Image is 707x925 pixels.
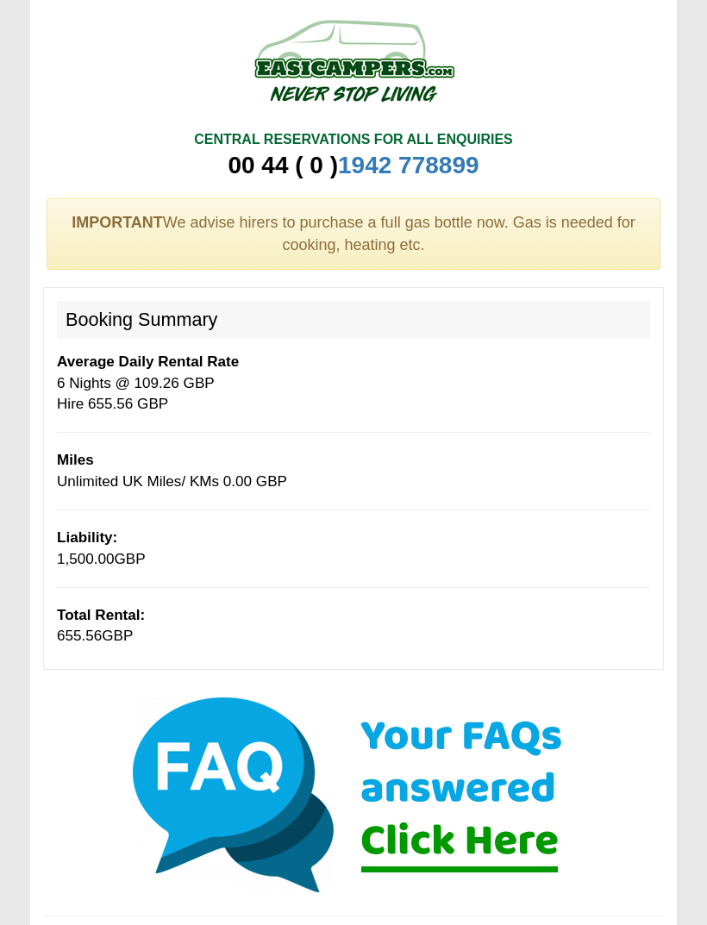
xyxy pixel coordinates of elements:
b: Miles [57,452,94,468]
img: Click here for our most common FAQs [121,691,586,898]
div: We advise hirers to purchase a full gas bottle now. Gas is needed for cooking, heating etc. [47,198,661,270]
p: GBP [57,605,650,647]
b: Total Rental: [57,607,145,623]
p: 6 Nights @ 109.26 GBP Hire 655.56 GBP [57,352,650,415]
span: 1,500.00 [57,551,115,567]
div: 00 44 ( 0 ) [194,150,513,181]
span: 655.56 [57,628,102,644]
b: Average Daily Rental Rate [57,353,239,370]
strong: IMPORTANT [72,214,163,231]
img: campers-checkout-logo.png [190,13,517,108]
p: GBP [57,528,650,570]
p: Unlimited UK Miles/ KMs 0.00 GBP [57,450,650,492]
a: 1942 778899 [338,152,479,178]
b: Liability: [57,529,117,546]
h2: Booking Summary [57,301,650,339]
div: CENTRAL RESERVATIONS FOR ALL ENQUIRIES [194,130,513,150]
